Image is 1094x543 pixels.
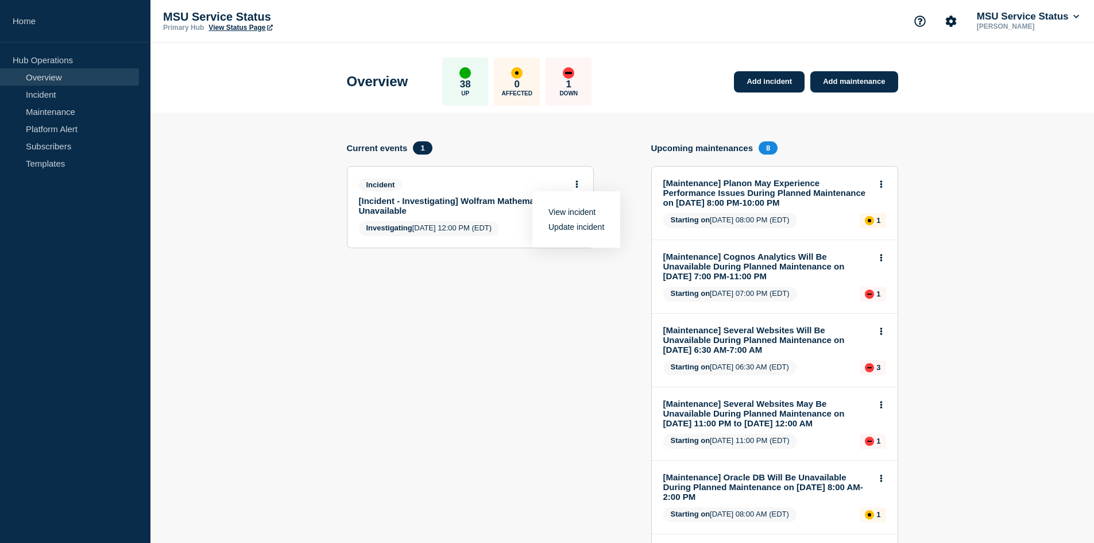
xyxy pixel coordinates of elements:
div: affected [865,510,874,519]
span: Starting on [671,289,710,298]
a: [Maintenance] Several Websites Will Be Unavailable During Planned Maintenance on [DATE] 6:30 AM-7... [663,325,871,355]
p: Affected [502,90,532,97]
p: 1 [876,290,880,298]
button: Support [908,9,932,33]
a: [Maintenance] Several Websites May Be Unavailable During Planned Maintenance on [DATE] 11:00 PM t... [663,399,871,428]
span: Investigating [366,224,412,232]
a: Add maintenance [810,71,898,93]
p: 1 [876,510,880,519]
a: [Incident - Investigating] Wolfram Mathematica Is Unavailable [359,196,566,215]
div: down [865,290,874,299]
a: [Maintenance] Oracle DB Will Be Unavailable During Planned Maintenance on [DATE] 8:00 AM-2:00 PM [663,472,871,502]
h4: Current events [347,143,408,153]
div: affected [511,67,523,79]
span: 8 [759,141,778,155]
div: down [563,67,574,79]
span: Starting on [671,215,710,224]
div: down [865,363,874,372]
p: 1 [566,79,571,90]
p: 38 [460,79,471,90]
div: affected [865,216,874,225]
span: [DATE] 06:30 AM (EDT) [663,360,797,375]
span: Starting on [671,510,710,518]
a: Add incident [734,71,805,93]
span: Incident [359,178,403,191]
div: up [459,67,471,79]
p: Primary Hub [163,24,204,32]
button: Account settings [939,9,963,33]
span: Starting on [671,363,710,371]
p: Up [461,90,469,97]
p: 1 [876,216,880,225]
a: [Maintenance] Planon May Experience Performance Issues During Planned Maintenance on [DATE] 8:00 ... [663,178,871,207]
span: [DATE] 12:00 PM (EDT) [359,221,500,236]
a: View Status Page [208,24,272,32]
p: 1 [876,437,880,445]
a: Update incident [548,222,604,232]
p: 3 [876,363,880,372]
a: View incident [548,207,596,217]
span: 1 [413,141,432,155]
span: [DATE] 07:00 PM (EDT) [663,287,797,302]
p: [PERSON_NAME] [975,22,1081,30]
span: [DATE] 08:00 PM (EDT) [663,213,797,228]
p: MSU Service Status [163,10,393,24]
button: MSU Service Status [975,11,1081,22]
h1: Overview [347,74,408,90]
a: [Maintenance] Cognos Analytics Will Be Unavailable During Planned Maintenance on [DATE] 7:00 PM-1... [663,252,871,281]
span: [DATE] 08:00 AM (EDT) [663,507,797,522]
span: [DATE] 11:00 PM (EDT) [663,434,797,449]
h4: Upcoming maintenances [651,143,753,153]
p: 0 [515,79,520,90]
div: down [865,437,874,446]
p: Down [559,90,578,97]
span: Starting on [671,436,710,445]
